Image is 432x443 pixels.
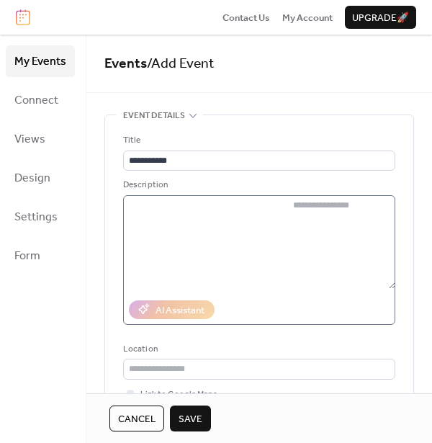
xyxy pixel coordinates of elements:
button: Save [170,406,211,431]
span: Link to Google Maps [140,388,217,402]
a: Events [104,50,147,77]
a: Design [6,162,75,194]
a: My Events [6,45,75,77]
span: Connect [14,89,58,112]
button: Cancel [109,406,164,431]
button: Upgrade🚀 [345,6,416,29]
span: Cancel [118,412,156,426]
div: Title [123,133,392,148]
span: My Account [282,11,333,25]
a: Contact Us [222,10,270,24]
span: Upgrade 🚀 [352,11,409,25]
span: Views [14,128,45,151]
span: Settings [14,206,58,229]
a: Views [6,123,75,155]
span: Contact Us [222,11,270,25]
span: Form [14,245,40,268]
a: Settings [6,201,75,233]
a: Connect [6,84,75,116]
span: Save [179,412,202,426]
div: Description [123,178,392,192]
span: Design [14,167,50,190]
span: / Add Event [147,50,215,77]
div: Location [123,342,392,357]
a: My Account [282,10,333,24]
span: Event details [123,109,185,123]
span: My Events [14,50,66,73]
a: Form [6,240,75,272]
img: logo [16,9,30,25]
